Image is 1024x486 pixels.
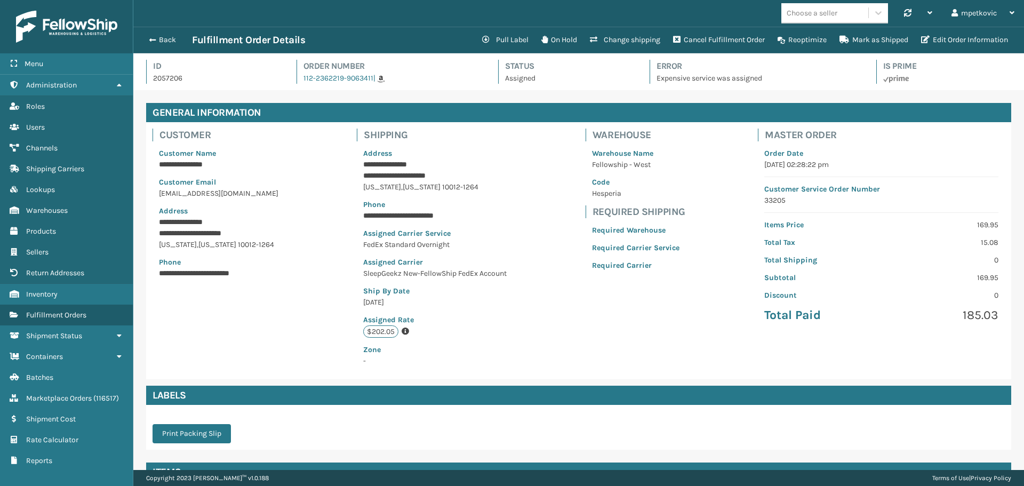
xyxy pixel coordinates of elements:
span: Warehouses [26,206,68,215]
h3: Fulfillment Order Details [192,34,305,46]
span: Marketplace Orders [26,394,92,403]
i: Mark as Shipped [839,36,849,43]
span: Administration [26,81,77,90]
p: Assigned Rate [363,314,507,325]
span: [US_STATE] [198,240,236,249]
button: Change shipping [583,29,667,51]
p: Required Carrier Service [592,242,679,253]
h4: Labels [146,386,1011,405]
span: Lookups [26,185,55,194]
span: Menu [25,59,43,68]
h4: Warehouse [593,129,686,141]
img: logo [16,11,117,43]
p: $202.05 [363,325,398,338]
h4: Id [153,60,277,73]
p: Total Tax [764,237,875,248]
p: Fellowship - West [592,159,679,170]
span: Roles [26,102,45,111]
h4: Required Shipping [593,205,686,218]
i: Pull Label [482,36,490,43]
h4: Customer [159,129,285,141]
p: 0 [888,290,998,301]
p: FedEx Standard Overnight [363,239,507,250]
span: - [363,344,507,365]
a: 112-2362219-9063411 [303,74,373,83]
span: Channels [26,144,58,153]
p: 169.95 [888,272,998,283]
h4: Items [153,466,181,479]
span: Products [26,227,56,236]
p: SleepGeekz New-FellowShip FedEx Account [363,268,507,279]
p: Total Shipping [764,254,875,266]
p: Ship By Date [363,285,507,297]
span: ( 116517 ) [93,394,119,403]
p: [DATE] [363,297,507,308]
p: 2057206 [153,73,277,84]
span: [US_STATE] [403,182,441,192]
p: Assigned Carrier [363,257,507,268]
button: On Hold [535,29,583,51]
h4: Shipping [364,129,513,141]
p: Order Date [764,148,998,159]
a: Terms of Use [932,474,969,482]
h4: Master Order [765,129,1005,141]
button: Print Packing Slip [153,424,231,443]
p: Assigned Carrier Service [363,228,507,239]
button: Edit Order Information [915,29,1014,51]
p: Phone [363,199,507,210]
span: Users [26,123,45,132]
span: , [401,182,403,192]
p: Zone [363,344,507,355]
a: | [373,74,385,83]
p: Discount [764,290,875,301]
span: Containers [26,352,63,361]
p: Phone [159,257,278,268]
span: | [373,74,375,83]
span: Return Addresses [26,268,84,277]
span: Rate Calculator [26,435,78,444]
p: Code [592,177,679,188]
p: 185.03 [888,307,998,323]
span: Inventory [26,290,58,299]
span: 10012-1264 [442,182,478,192]
p: 169.95 [888,219,998,230]
div: Choose a seller [787,7,837,19]
span: Shipment Status [26,331,82,340]
p: Copyright 2023 [PERSON_NAME]™ v 1.0.188 [146,470,269,486]
span: Address [159,206,188,216]
h4: Is Prime [883,60,1011,73]
button: Reoptimize [771,29,833,51]
p: Customer Service Order Number [764,184,998,195]
p: [EMAIL_ADDRESS][DOMAIN_NAME] [159,188,278,199]
span: Sellers [26,248,49,257]
button: Mark as Shipped [833,29,915,51]
i: Reoptimize [778,37,785,44]
span: [US_STATE] [159,240,197,249]
p: 15.08 [888,237,998,248]
p: Customer Name [159,148,278,159]
span: Batches [26,373,53,382]
i: On Hold [541,36,548,43]
p: Required Warehouse [592,225,679,236]
i: Edit [921,36,930,43]
span: Address [363,149,392,158]
span: [US_STATE] [363,182,401,192]
p: 0 [888,254,998,266]
span: 10012-1264 [238,240,274,249]
p: Items Price [764,219,875,230]
h4: Order Number [303,60,479,73]
button: Cancel Fulfillment Order [667,29,771,51]
p: Hesperia [592,188,679,199]
h4: General Information [146,103,1011,122]
h4: Error [657,60,857,73]
span: Fulfillment Orders [26,310,86,320]
div: | [932,470,1011,486]
span: Shipment Cost [26,415,76,424]
p: 33205 [764,195,998,206]
p: Warehouse Name [592,148,679,159]
p: Subtotal [764,272,875,283]
p: Expensive service was assigned [657,73,857,84]
h4: Status [505,60,630,73]
p: Total Paid [764,307,875,323]
a: Privacy Policy [971,474,1011,482]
